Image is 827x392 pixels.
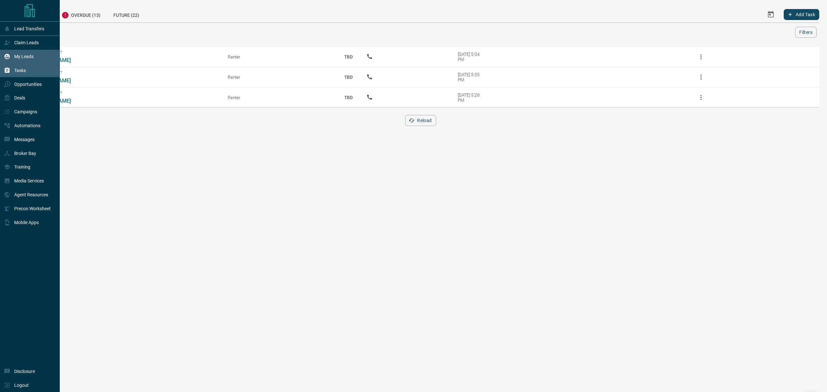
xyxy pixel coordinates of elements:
[405,115,436,126] button: Reload
[228,75,331,80] div: Renter
[458,92,485,103] div: [DATE] 5:26 PM
[763,7,779,22] button: Select Date Range
[340,48,357,66] p: TBD
[55,6,107,22] div: Overdue (13)
[340,89,357,106] p: TBD
[795,27,817,38] button: Filters
[340,68,357,86] p: TBD
[228,54,331,59] div: Renter
[228,95,331,100] div: Renter
[107,6,146,22] div: Future (22)
[458,52,485,62] div: [DATE] 5:04 PM
[32,71,218,75] span: Viewing Request
[32,91,218,95] span: Viewing Request
[32,50,218,55] span: Viewing Request
[784,9,819,20] button: Add Task
[458,72,485,82] div: [DATE] 5:05 PM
